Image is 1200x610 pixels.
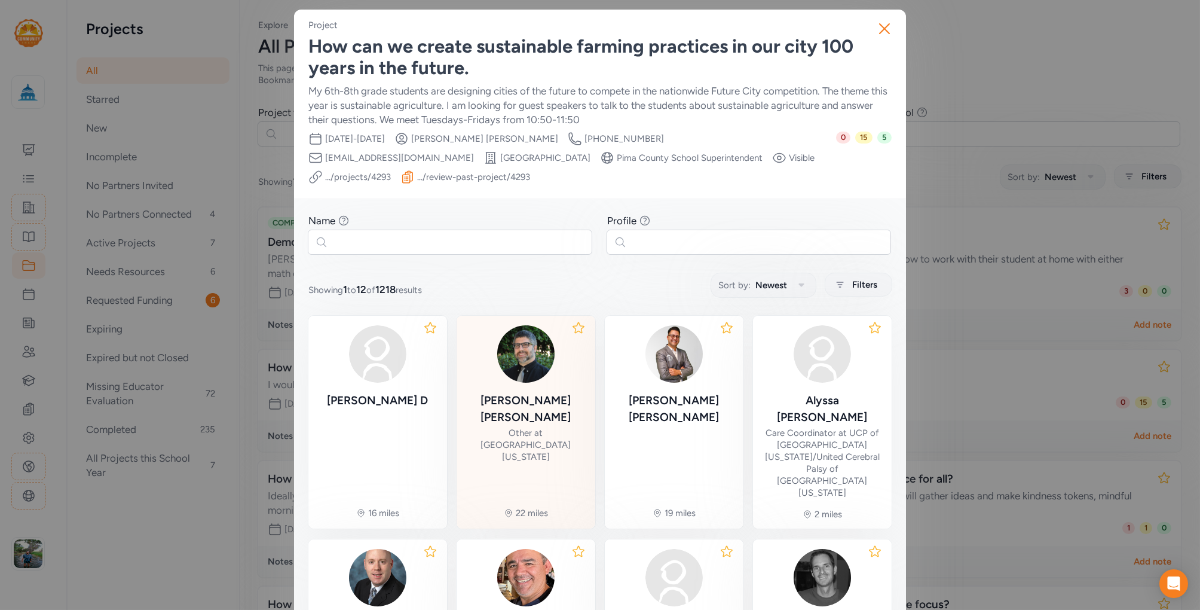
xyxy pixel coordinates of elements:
span: Visible [789,152,815,164]
div: [PERSON_NAME] D [327,392,428,409]
div: Care Coordinator at UCP of [GEOGRAPHIC_DATA][US_STATE]/United Cerebral Palsy of [GEOGRAPHIC_DATA]... [763,427,882,499]
div: 2 miles [815,508,842,520]
div: [PERSON_NAME] [PERSON_NAME] [466,392,586,426]
span: [DATE] - [DATE] [325,133,385,145]
span: Newest [755,278,787,292]
div: 16 miles [368,507,399,519]
span: Showing to of results [308,282,422,297]
button: Sort by:Newest [711,273,816,298]
span: [PERSON_NAME] [PERSON_NAME] [411,133,558,145]
span: 1218 [375,283,396,295]
img: Mou2w2GRMGQxxhyqxgbS [349,549,406,606]
span: 1 [343,283,347,295]
div: How can we create sustainable farming practices in our city 100 years in the future. [308,36,892,79]
div: My 6th-8th grade students are designing cities of the future to compete in the nationwide Future ... [308,84,892,127]
img: avatar38fbb18c.svg [349,325,406,383]
div: Project [308,19,338,31]
span: Sort by: [718,278,751,292]
div: Profile [607,213,636,228]
div: Name [308,213,335,228]
div: Alyssa [PERSON_NAME] [763,392,882,426]
div: [PERSON_NAME] [PERSON_NAME] [614,392,734,426]
span: 0 [836,132,850,144]
div: Pima County School Superintendent [617,152,763,164]
span: 5 [877,132,892,144]
img: CCnlDmRRsqOfxQGL9rKl [645,325,703,383]
span: 15 [855,132,873,144]
span: [EMAIL_ADDRESS][DOMAIN_NAME] [325,152,474,164]
span: [GEOGRAPHIC_DATA] [500,152,590,164]
div: 22 miles [516,507,548,519]
img: qdtvqDaMT6ytQclARh4D [497,325,555,383]
span: Filters [852,277,877,292]
img: avatar38fbb18c.svg [645,549,703,606]
img: faDRFXKeQFevzmqlb0Fd [794,549,851,606]
span: 12 [356,283,366,295]
img: nKwRMPIaRJObom85r60Q [497,549,555,606]
div: Open Intercom Messenger [1159,569,1188,598]
a: .../review-past-project/4293 [417,171,530,183]
img: avatar38fbb18c.svg [794,325,851,383]
div: 19 miles [665,507,696,519]
a: .../projects/4293 [325,171,391,183]
div: Other at [GEOGRAPHIC_DATA][US_STATE] [466,427,586,463]
span: [PHONE_NUMBER] [584,133,664,145]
